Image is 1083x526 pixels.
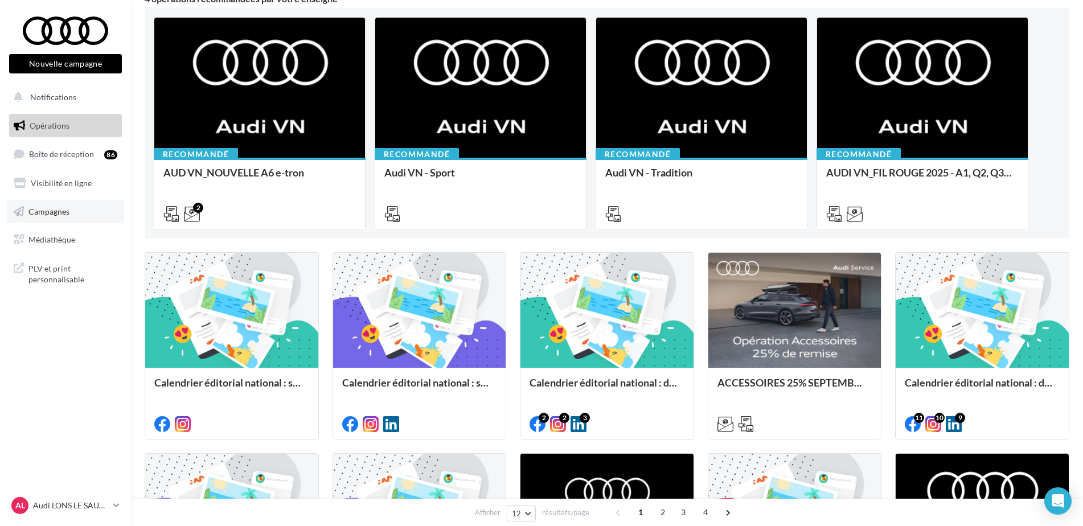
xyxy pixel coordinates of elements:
div: Recommandé [375,148,459,161]
div: Open Intercom Messenger [1044,487,1072,515]
div: Calendrier éditorial national : du 02.09 au 15.09 [530,377,684,400]
a: AL Audi LONS LE SAUNIER [9,495,122,516]
span: Notifications [30,92,76,102]
button: Nouvelle campagne [9,54,122,73]
span: 3 [674,503,692,521]
div: Calendrier éditorial national : semaine du 15.09 au 21.09 [154,377,309,400]
button: 12 [507,506,536,521]
div: Recommandé [817,148,901,161]
div: Recommandé [154,148,238,161]
div: Audi VN - Tradition [605,167,798,190]
div: Calendrier éditorial national : semaine du 08.09 au 14.09 [342,377,497,400]
div: 11 [914,413,924,423]
div: Audi VN - Sport [384,167,577,190]
span: résultats/page [542,507,589,518]
span: Afficher [475,507,501,518]
a: Campagnes [7,200,124,224]
span: 12 [512,509,522,518]
a: PLV et print personnalisable [7,256,124,290]
div: 2 [559,413,569,423]
button: Notifications [7,85,120,109]
div: AUD VN_NOUVELLE A6 e-tron [163,167,356,190]
div: AUDI VN_FIL ROUGE 2025 - A1, Q2, Q3, Q5 et Q4 e-tron [826,167,1019,190]
span: Boîte de réception [29,149,94,159]
span: 4 [696,503,715,521]
span: 2 [654,503,672,521]
span: Médiathèque [28,235,75,244]
span: 1 [631,503,650,521]
div: 10 [934,413,945,423]
a: Médiathèque [7,228,124,252]
div: ACCESSOIRES 25% SEPTEMBRE - AUDI SERVICE [717,377,872,400]
div: Calendrier éditorial national : du 02.09 au 09.09 [905,377,1060,400]
a: Opérations [7,114,124,138]
span: Campagnes [28,206,69,216]
div: 3 [580,413,590,423]
div: Recommandé [596,148,680,161]
span: AL [15,500,25,511]
span: PLV et print personnalisable [28,261,117,285]
a: Visibilité en ligne [7,171,124,195]
div: 2 [539,413,549,423]
span: Opérations [30,121,69,130]
a: Boîte de réception86 [7,142,124,166]
div: 2 [193,203,203,213]
span: Visibilité en ligne [31,178,92,188]
div: 86 [104,150,117,159]
div: 9 [955,413,965,423]
p: Audi LONS LE SAUNIER [33,500,109,511]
